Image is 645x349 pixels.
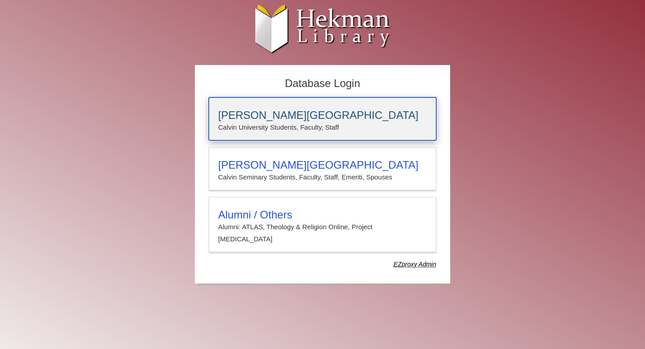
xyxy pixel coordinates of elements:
a: [PERSON_NAME][GEOGRAPHIC_DATA]Calvin Seminary Students, Faculty, Staff, Emeriti, Spouses [209,147,436,190]
summary: Alumni / OthersAlumni: ATLAS, Theology & Religion Online, Project [MEDICAL_DATA] [218,209,427,245]
a: [PERSON_NAME][GEOGRAPHIC_DATA]Calvin University Students, Faculty, Staff [209,97,436,140]
h3: [PERSON_NAME][GEOGRAPHIC_DATA] [218,109,427,122]
h3: [PERSON_NAME][GEOGRAPHIC_DATA] [218,159,427,171]
p: Calvin Seminary Students, Faculty, Staff, Emeriti, Spouses [218,171,427,183]
p: Alumni: ATLAS, Theology & Religion Online, Project [MEDICAL_DATA] [218,221,427,245]
h3: Alumni / Others [218,209,427,221]
h2: Database Login [204,74,441,93]
dfn: Use Alumni login [394,261,436,268]
p: Calvin University Students, Faculty, Staff [218,122,427,133]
